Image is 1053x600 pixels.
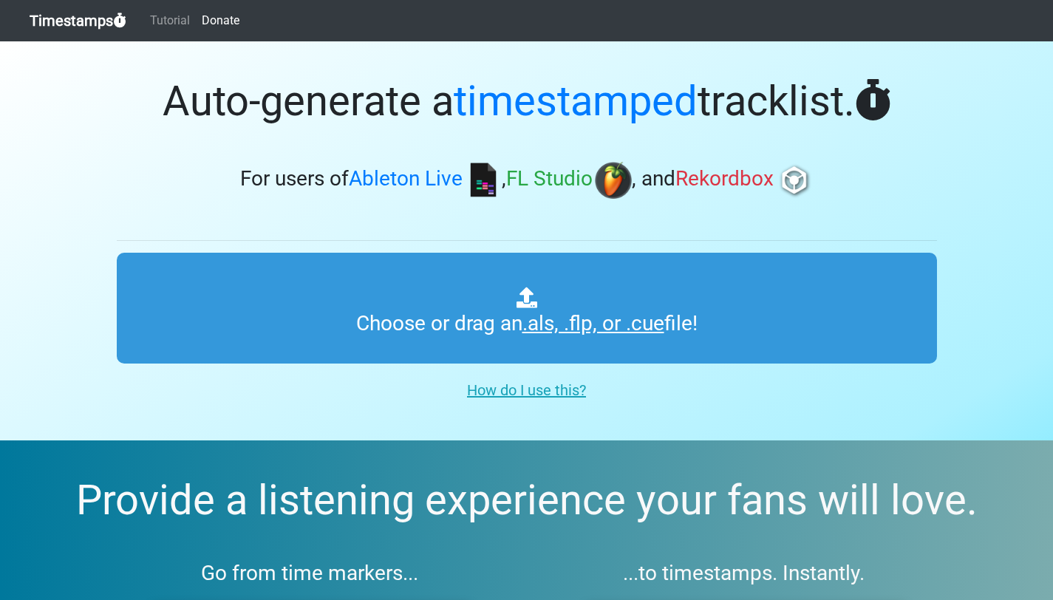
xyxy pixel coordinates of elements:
[467,381,586,399] u: How do I use this?
[675,167,774,191] span: Rekordbox
[35,476,1018,525] h2: Provide a listening experience your fans will love.
[551,561,937,586] h3: ...to timestamps. Instantly.
[349,167,463,191] span: Ableton Live
[196,6,245,35] a: Donate
[506,167,593,191] span: FL Studio
[30,6,126,35] a: Timestamps
[144,6,196,35] a: Tutorial
[454,77,698,126] span: timestamped
[595,162,632,199] img: fl.png
[117,77,937,126] h1: Auto-generate a tracklist.
[117,561,503,586] h3: Go from time markers...
[465,162,502,199] img: ableton.png
[776,162,813,199] img: rb.png
[117,162,937,199] h3: For users of , , and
